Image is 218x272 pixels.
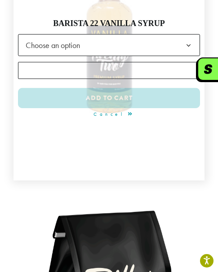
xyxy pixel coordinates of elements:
button: Add to cart [18,88,200,108]
input: Product quantity [18,62,200,79]
a: Cancel [22,109,204,121]
span: Choose an option [22,36,89,54]
span: Choose an option [18,34,200,56]
h4: Barista 22 Vanilla Syrup [18,19,200,29]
